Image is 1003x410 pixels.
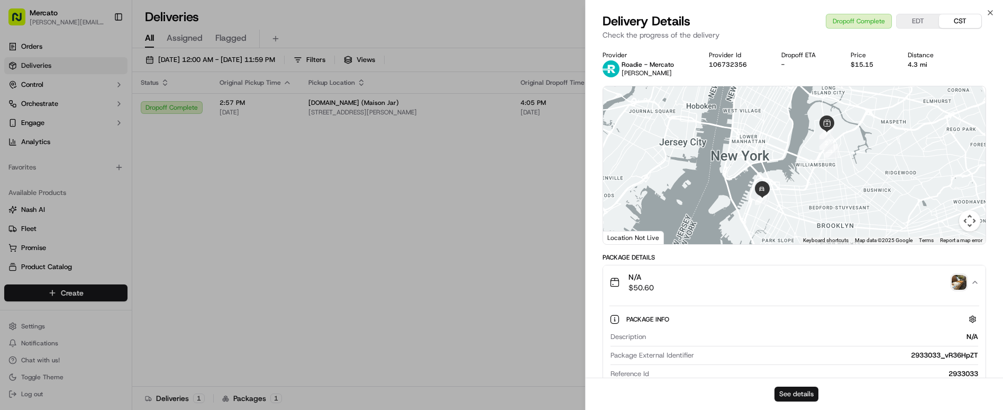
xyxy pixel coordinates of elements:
[774,387,818,402] button: See details
[650,332,978,342] div: N/A
[952,275,966,290] img: photo_proof_of_delivery image
[622,69,672,77] span: [PERSON_NAME]
[603,231,664,244] div: Location Not Live
[36,59,174,69] div: Start new chat
[940,237,982,243] a: Report a map error
[75,137,128,145] a: Powered byPylon
[11,112,19,121] div: 📗
[85,107,174,126] a: 💻API Documentation
[606,230,641,244] img: Google
[610,332,646,342] span: Description
[897,14,939,28] button: EDT
[851,60,891,69] div: $15.15
[626,315,671,324] span: Package Info
[698,351,978,360] div: 2933033_vR36HpZT
[11,59,30,78] img: 1736555255976-a54dd68f-1ca7-489b-9aae-adbdc363a1c4
[628,272,654,282] span: N/A
[603,265,986,299] button: N/A$50.60photo_proof_of_delivery image
[851,51,891,59] div: Price
[919,237,934,243] a: Terms (opens in new tab)
[628,282,654,293] span: $50.60
[603,253,986,262] div: Package Details
[89,112,98,121] div: 💻
[603,51,692,59] div: Provider
[781,51,834,59] div: Dropoff ETA
[610,351,694,360] span: Package External Identifier
[959,210,980,231] button: Map camera controls
[36,69,134,78] div: We're available if you need us!
[105,137,128,145] span: Pylon
[908,51,952,59] div: Distance
[100,111,170,122] span: API Documentation
[939,14,981,28] button: CST
[803,237,849,244] button: Keyboard shortcuts
[824,144,838,158] div: 1
[603,30,986,40] p: Check the progress of the delivery
[180,62,193,75] button: Start new chat
[28,26,190,37] input: Got a question? Start typing here...
[21,111,81,122] span: Knowledge Base
[781,60,834,69] div: -
[709,60,747,69] button: 106732356
[653,369,978,379] div: 2933033
[603,60,619,77] img: roadie-logo-v2.jpg
[819,136,833,150] div: 2
[606,230,641,244] a: Open this area in Google Maps (opens a new window)
[855,237,913,243] span: Map data ©2025 Google
[6,107,85,126] a: 📗Knowledge Base
[603,13,690,30] span: Delivery Details
[610,369,649,379] span: Reference Id
[709,51,765,59] div: Provider Id
[755,191,769,205] div: 4
[819,126,833,139] div: 3
[622,60,674,69] p: Roadie - Mercato
[908,60,952,69] div: 4.3 mi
